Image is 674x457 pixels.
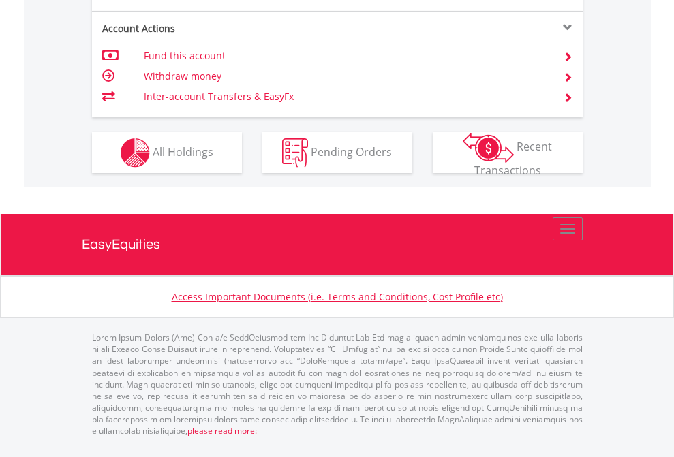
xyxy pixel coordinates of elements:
[282,138,308,168] img: pending_instructions-wht.png
[144,66,547,86] td: Withdraw money
[311,144,392,159] span: Pending Orders
[92,132,242,173] button: All Holdings
[121,138,150,168] img: holdings-wht.png
[463,133,514,163] img: transactions-zar-wht.png
[262,132,412,173] button: Pending Orders
[144,86,547,107] td: Inter-account Transfers & EasyFx
[172,290,503,303] a: Access Important Documents (i.e. Terms and Conditions, Cost Profile etc)
[82,214,593,275] a: EasyEquities
[144,46,547,66] td: Fund this account
[187,425,257,437] a: please read more:
[433,132,583,173] button: Recent Transactions
[153,144,213,159] span: All Holdings
[92,22,337,35] div: Account Actions
[92,332,583,437] p: Lorem Ipsum Dolors (Ame) Con a/e SeddOeiusmod tem InciDiduntut Lab Etd mag aliquaen admin veniamq...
